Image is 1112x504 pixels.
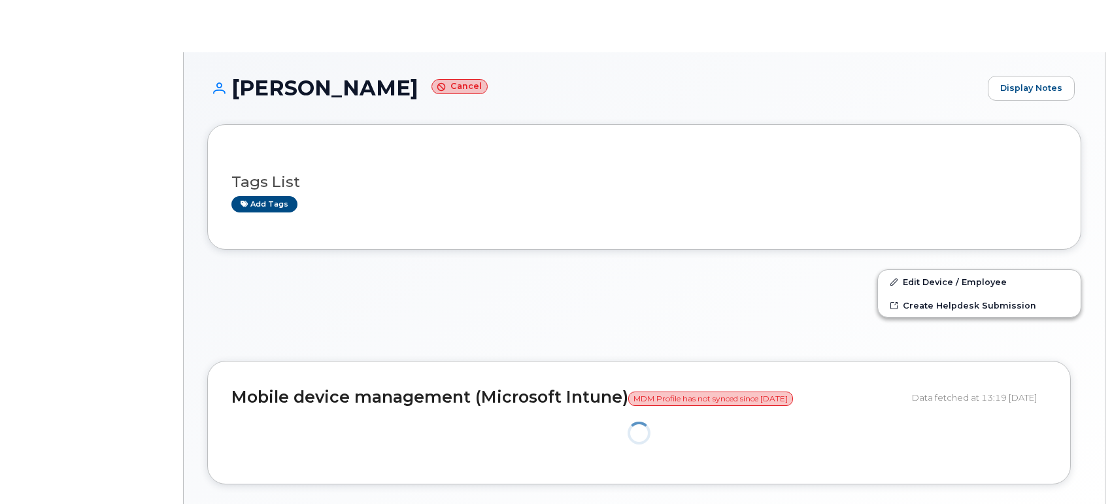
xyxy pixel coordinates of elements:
[878,270,1081,294] a: Edit Device / Employee
[988,76,1075,101] a: Display Notes
[231,174,1057,190] h3: Tags List
[231,196,297,212] a: Add tags
[207,76,981,99] h1: [PERSON_NAME]
[628,392,793,406] span: MDM Profile has not synced since [DATE]
[912,385,1047,410] div: Data fetched at 13:19 [DATE]
[431,79,488,94] small: Cancel
[231,388,902,407] h2: Mobile device management (Microsoft Intune)
[878,294,1081,317] a: Create Helpdesk Submission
